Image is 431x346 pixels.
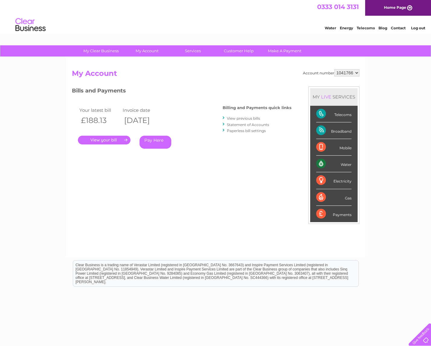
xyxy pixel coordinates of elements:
[76,45,126,57] a: My Clear Business
[316,106,352,122] div: Telecoms
[122,45,172,57] a: My Account
[357,26,375,30] a: Telecoms
[320,94,333,100] div: LIVE
[214,45,264,57] a: Customer Help
[223,105,291,110] h4: Billing and Payments quick links
[391,26,406,30] a: Contact
[316,122,352,139] div: Broadband
[78,136,130,144] a: .
[121,106,165,114] td: Invoice date
[72,69,359,81] h2: My Account
[316,172,352,189] div: Electricity
[316,206,352,222] div: Payments
[378,26,387,30] a: Blog
[73,3,359,29] div: Clear Business is a trading name of Verastar Limited (registered in [GEOGRAPHIC_DATA] No. 3667643...
[303,69,359,76] div: Account number
[227,116,260,121] a: View previous bills
[316,156,352,172] div: Water
[260,45,310,57] a: Make A Payment
[78,106,121,114] td: Your latest bill
[325,26,336,30] a: Water
[310,88,358,105] div: MY SERVICES
[316,189,352,206] div: Gas
[15,16,46,34] img: logo.png
[316,139,352,156] div: Mobile
[168,45,218,57] a: Services
[140,136,171,149] a: Pay Here
[121,114,165,127] th: [DATE]
[317,3,359,11] a: 0333 014 3131
[340,26,353,30] a: Energy
[227,122,269,127] a: Statement of Accounts
[78,114,121,127] th: £188.13
[411,26,425,30] a: Log out
[227,128,266,133] a: Paperless bill settings
[72,86,291,97] h3: Bills and Payments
